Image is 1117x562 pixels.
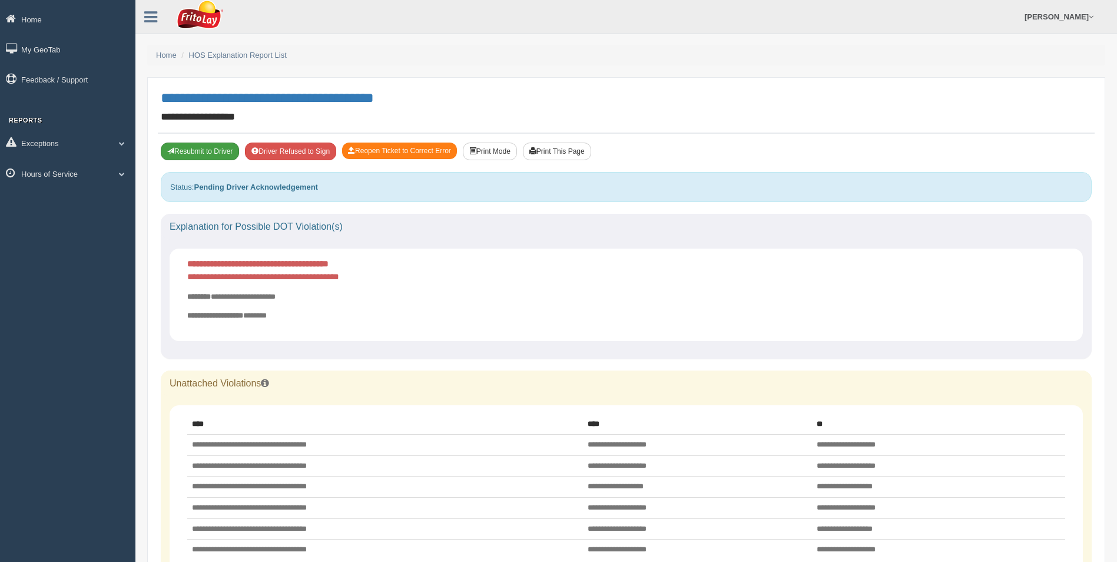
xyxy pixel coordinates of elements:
[463,143,517,160] button: Print Mode
[245,143,336,160] button: Driver Refused to Sign
[161,214,1092,240] div: Explanation for Possible DOT Violation(s)
[161,371,1092,396] div: Unattached Violations
[156,51,177,59] a: Home
[161,143,239,160] button: Resubmit To Driver
[523,143,591,160] button: Print This Page
[342,143,457,159] button: Reopen Ticket
[194,183,317,191] strong: Pending Driver Acknowledgement
[189,51,287,59] a: HOS Explanation Report List
[161,172,1092,202] div: Status:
